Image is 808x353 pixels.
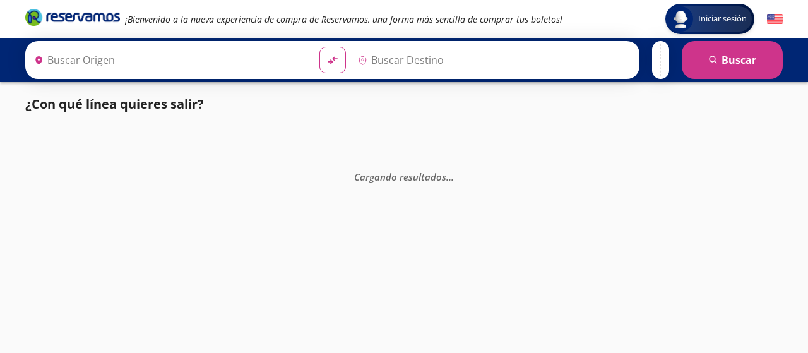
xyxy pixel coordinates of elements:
em: Cargando resultados [354,170,454,182]
button: English [767,11,783,27]
i: Brand Logo [25,8,120,27]
p: ¿Con qué línea quieres salir? [25,95,204,114]
span: . [449,170,451,182]
a: Brand Logo [25,8,120,30]
button: Buscar [682,41,783,79]
span: . [446,170,449,182]
input: Buscar Destino [353,44,633,76]
input: Buscar Origen [29,44,309,76]
em: ¡Bienvenido a la nueva experiencia de compra de Reservamos, una forma más sencilla de comprar tus... [125,13,562,25]
span: . [451,170,454,182]
span: Iniciar sesión [693,13,752,25]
